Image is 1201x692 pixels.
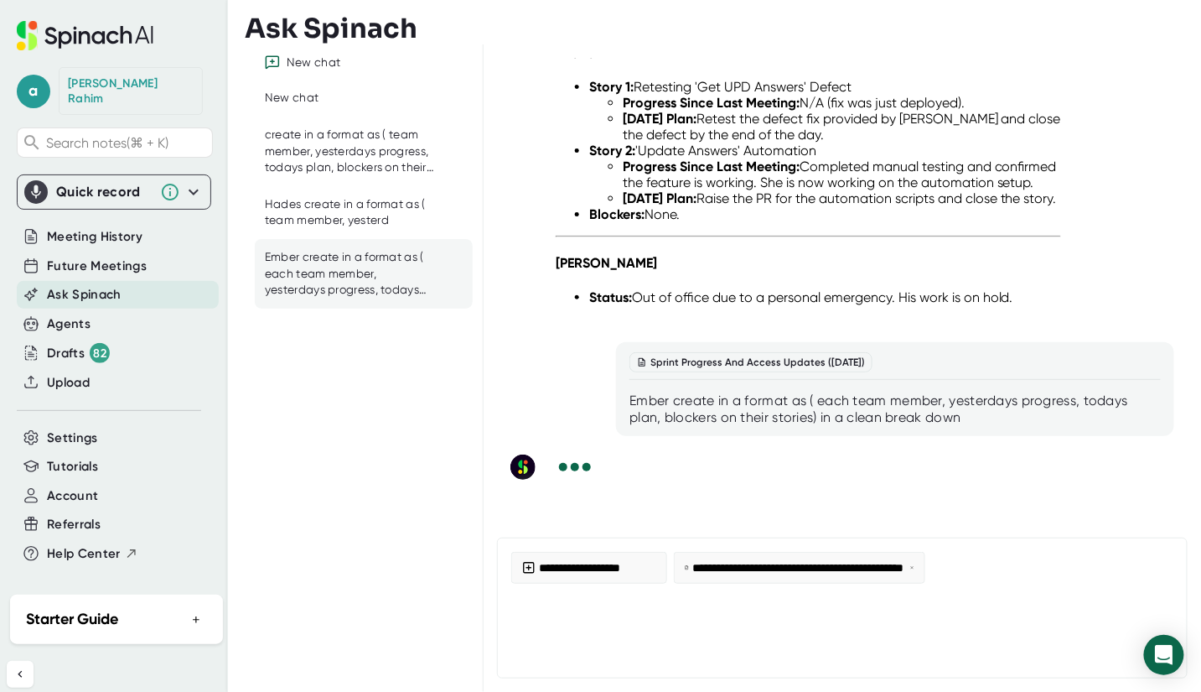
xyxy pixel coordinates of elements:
[47,429,98,448] button: Settings
[185,607,207,632] button: +
[47,544,138,564] button: Help Center
[47,457,98,476] button: Tutorials
[589,143,635,159] strong: Story 2:
[623,190,1061,206] li: Raise the PR for the automation scripts and close the story.
[623,159,1061,190] li: Completed manual testing and confirmed the feature is working. She is now working on the automati...
[26,608,118,631] h2: Starter Guide
[1143,634,1173,664] div: Send message
[46,135,208,151] span: Search notes (⌘ + K)
[265,90,318,107] div: New chat
[589,143,1061,206] li: 'Update Answers' Automation
[1144,635,1184,675] div: Open Intercom Messenger
[47,343,110,363] div: Drafts
[47,285,122,304] button: Ask Spinach
[90,343,110,363] div: 82
[589,289,1061,305] li: Out of office due to a personal emergency. His work is on hold.
[629,393,1161,426] div: Ember create in a format as ( each team member, yesterdays progress, todays plan, blockers on the...
[245,13,417,44] h3: Ask Spinach
[56,184,152,200] div: Quick record
[7,661,34,688] button: Collapse sidebar
[623,190,696,206] strong: [DATE] Plan:
[623,111,696,127] strong: [DATE] Plan:
[265,196,437,229] div: Hades create in a format as ( team member, yesterd
[623,111,1061,143] li: Retest the defect fix provided by [PERSON_NAME] and close the defect by the end of the day.
[265,249,437,299] div: Ember create in a format as ( each team member, yesterdays progress, todays plan, blockers on the...
[47,544,121,564] span: Help Center
[47,486,98,506] button: Account
[265,127,437,176] div: create in a format as ( team member, yesterdays progress, todays plan, blockers on their stories)...
[623,95,800,111] strong: Progress Since Last Meeting:
[589,79,634,95] strong: Story 1:
[47,257,147,276] button: Future Meetings
[47,227,142,247] button: Meeting History
[47,515,101,534] button: Referrals
[47,315,91,334] button: Agents
[47,343,110,363] button: Drafts 82
[68,76,194,106] div: Abdul Rahim
[589,289,632,305] strong: Status:
[24,175,204,209] div: Quick record
[589,206,645,222] strong: Blockers:
[47,373,90,393] button: Upload
[623,159,800,174] strong: Progress Since Last Meeting:
[629,352,872,372] div: Sprint Progress And Access Updates ([DATE])
[556,255,657,271] strong: [PERSON_NAME]
[287,55,340,70] div: New chat
[589,206,1061,222] li: None.
[17,75,50,108] span: a
[589,79,1061,143] li: Retesting 'Get UPD Answers' Defect
[623,95,1061,111] li: N/A (fix was just deployed).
